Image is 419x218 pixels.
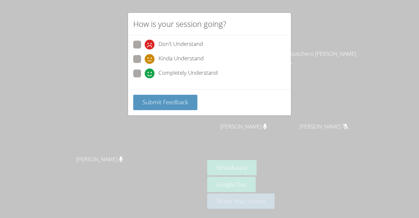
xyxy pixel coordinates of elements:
[133,95,197,110] button: Submit Feedback
[158,69,218,78] span: Completely Understand
[158,54,204,64] span: Kinda Understand
[133,18,226,30] h2: How is your session going?
[142,98,188,106] span: Submit Feedback
[158,40,203,50] span: Don't Understand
